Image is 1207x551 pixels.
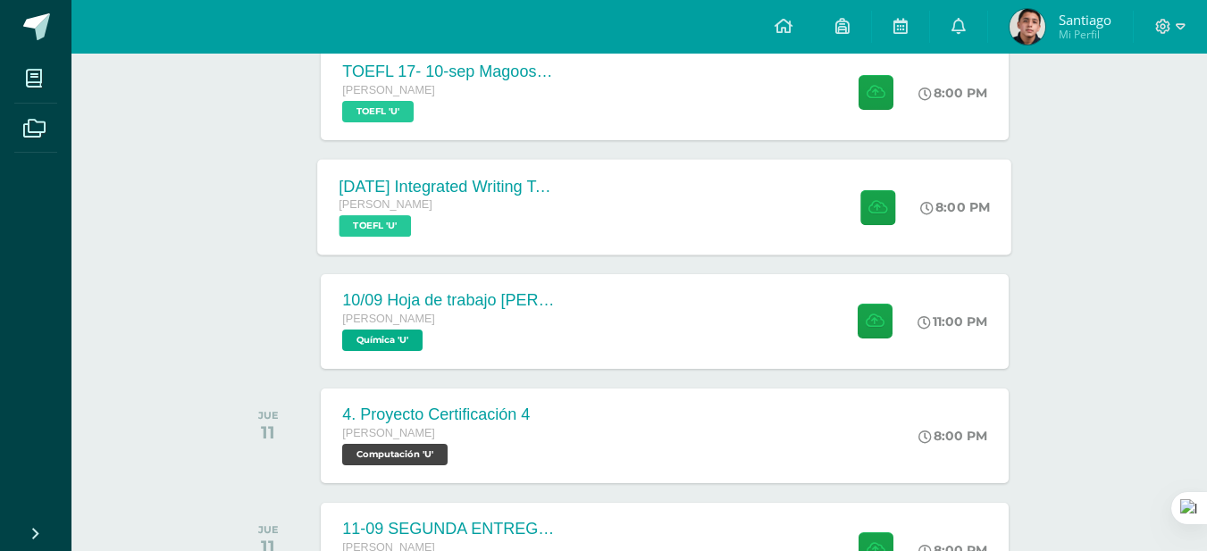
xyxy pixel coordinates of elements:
div: 8:00 PM [918,85,987,101]
span: Santiago [1059,11,1111,29]
div: 11-09 SEGUNDA ENTREGA DE GUÍA [342,520,557,538]
div: [DATE] Integrated Writing Task (Template 1) [339,177,556,196]
div: 10/09 Hoja de trabajo [PERSON_NAME] y cetonas [342,291,557,310]
span: [PERSON_NAME] [342,313,435,325]
span: TOEFL 'U' [342,101,414,122]
div: JUE [258,523,279,536]
div: 8:00 PM [921,199,991,215]
div: JUE [258,409,279,422]
span: Computación 'U' [342,444,448,465]
div: 11 [258,422,279,443]
img: b81a375a2ba29ccfbe84947ecc58dfa2.png [1010,9,1045,45]
span: Mi Perfil [1059,27,1111,42]
div: TOEFL 17- 10-sep Magoosh Tests Listening and Reading [342,63,557,81]
span: [PERSON_NAME] [342,84,435,96]
span: [PERSON_NAME] [342,427,435,439]
div: 4. Proyecto Certificación 4 [342,405,530,424]
div: 8:00 PM [918,428,987,444]
span: TOEFL 'U' [339,215,412,237]
span: Química 'U' [342,330,423,351]
div: 11:00 PM [918,313,987,330]
span: [PERSON_NAME] [339,198,433,211]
